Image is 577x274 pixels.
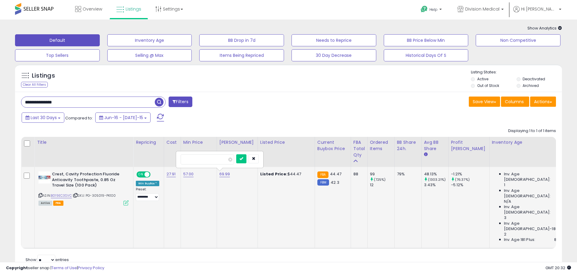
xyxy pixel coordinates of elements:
button: Actions [530,97,556,107]
span: Compared to: [65,115,93,121]
label: Out of Stock [477,83,499,88]
label: Archived [523,83,539,88]
span: 2025-08-15 20:32 GMT [545,265,571,271]
button: Columns [501,97,529,107]
div: 12 [370,182,394,188]
span: All listings currently available for purchase on Amazon [38,201,52,206]
div: Avg BB Share [424,139,446,152]
div: Cost [166,139,178,146]
span: 1 [504,182,505,188]
a: 57.00 [183,171,194,177]
div: Clear All Filters [21,82,48,88]
span: 82 [554,237,559,242]
label: Deactivated [523,76,545,82]
a: Hi [PERSON_NAME] [513,6,561,20]
div: 79% [397,171,417,177]
p: Listing States: [471,69,562,75]
b: Listed Price: [260,171,288,177]
span: 2 [504,232,506,237]
div: Win BuyBox * [136,181,159,186]
a: 27.91 [166,171,176,177]
a: Help [416,1,448,20]
div: Title [37,139,131,146]
button: Needs to Reprice [292,34,376,46]
button: Default [15,34,100,46]
div: Listed Price [260,139,312,146]
span: FBA [53,201,63,206]
img: 41wIkBKlhCL._SL40_.jpg [38,171,50,183]
span: Inv. Age [DEMOGRAPHIC_DATA]: [504,204,559,215]
div: Profit [PERSON_NAME] [451,139,487,152]
div: -5.12% [451,182,489,188]
a: Terms of Use [51,265,77,271]
span: Division Medical [465,6,499,12]
button: Save View [469,97,500,107]
button: BB Price Below Min [384,34,469,46]
span: Inv. Age [DEMOGRAPHIC_DATA]: [504,171,559,182]
small: (76.37%) [455,177,470,182]
div: $44.47 [260,171,310,177]
div: Ordered Items [370,139,392,152]
div: 3.43% [424,182,448,188]
span: 44.47 [330,171,341,177]
div: seller snap | | [6,265,104,271]
small: FBM [317,179,329,186]
button: Items Being Repriced [199,49,284,61]
span: Show Analytics [527,25,562,31]
span: N/A [504,199,511,204]
div: 99 [370,171,394,177]
button: Last 30 Days [22,112,64,123]
small: (725%) [374,177,386,182]
span: 3 [504,215,506,220]
span: Inv. Age [DEMOGRAPHIC_DATA]-180: [504,221,559,232]
button: Top Sellers [15,49,100,61]
button: Historical Days Of S [384,49,469,61]
span: Help [429,7,438,12]
div: ASIN: [38,171,129,205]
b: Crest, Cavity Protection Fluoride Anticavity Toothpaste, 0.85 Oz Travel Size (100 Pack) [52,171,125,190]
div: Inventory Age [492,139,561,146]
a: B019EC3SVC [51,193,72,198]
button: Non Competitive [476,34,560,46]
i: Get Help [420,5,428,13]
strong: Copyright [6,265,28,271]
span: Last 30 Days [31,115,57,121]
span: Inv. Age [DEMOGRAPHIC_DATA]: [504,188,559,199]
button: Inventory Age [107,34,192,46]
div: BB Share 24h. [397,139,419,152]
button: Jun-16 - [DATE]-15 [95,112,151,123]
span: Hi [PERSON_NAME] [521,6,557,12]
h5: Listings [32,72,55,80]
span: OFF [150,172,159,177]
div: Min Price [183,139,214,146]
a: Privacy Policy [78,265,104,271]
a: 69.99 [219,171,230,177]
div: [PERSON_NAME] [219,139,255,146]
span: 42.3 [331,180,339,185]
div: Preset: [136,187,159,201]
span: Jun-16 - [DATE]-15 [104,115,143,121]
div: -1.21% [451,171,489,177]
span: | SKU: PG-305019-PK100 [73,193,116,198]
span: Listings [126,6,141,12]
span: Inv. Age 181 Plus: [504,237,536,242]
button: Filters [169,97,192,107]
div: 48.13% [424,171,448,177]
span: Columns [505,99,524,105]
span: ON [137,172,145,177]
button: 30 Day Decrease [292,49,376,61]
div: FBA Total Qty [353,139,365,158]
div: Current Buybox Price [317,139,348,152]
button: BB Drop in 7d [199,34,284,46]
button: Selling @ Max [107,49,192,61]
div: Displaying 1 to 1 of 1 items [508,128,556,134]
span: Show: entries [26,257,69,263]
span: Overview [83,6,102,12]
small: Avg BB Share. [424,152,428,157]
div: Repricing [136,139,161,146]
small: (1303.21%) [428,177,446,182]
div: 88 [353,171,363,177]
label: Active [477,76,488,82]
small: FBA [317,171,328,178]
